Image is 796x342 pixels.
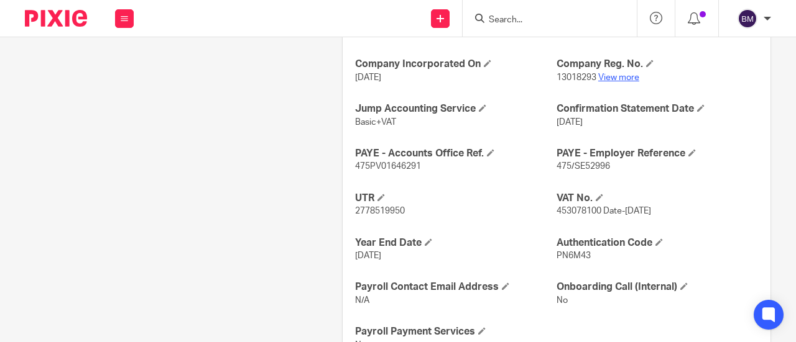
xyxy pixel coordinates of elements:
[557,102,758,115] h4: Confirmation Statement Date
[355,296,369,305] span: N/A
[557,251,591,260] span: PN6M43
[738,9,757,29] img: svg%3E
[557,296,568,305] span: No
[557,73,596,82] span: 13018293
[557,58,758,71] h4: Company Reg. No.
[355,207,405,215] span: 2778519950
[355,281,557,294] h4: Payroll Contact Email Address
[557,192,758,205] h4: VAT No.
[557,147,758,160] h4: PAYE - Employer Reference
[355,73,381,82] span: [DATE]
[557,207,651,215] span: 453078100 Date-[DATE]
[355,236,557,250] h4: Year End Date
[355,162,421,171] span: 475PV01646291
[557,281,758,294] h4: Onboarding Call (Internal)
[598,73,639,82] a: View more
[355,192,557,205] h4: UTR
[355,58,557,71] h4: Company Incorporated On
[557,236,758,250] h4: Authentication Code
[355,325,557,338] h4: Payroll Payment Services
[355,147,557,160] h4: PAYE - Accounts Office Ref.
[557,118,583,127] span: [DATE]
[355,102,557,115] h4: Jump Accounting Service
[355,118,396,127] span: Basic+VAT
[25,10,87,27] img: Pixie
[488,15,599,26] input: Search
[557,162,610,171] span: 475/SE52996
[355,251,381,260] span: [DATE]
